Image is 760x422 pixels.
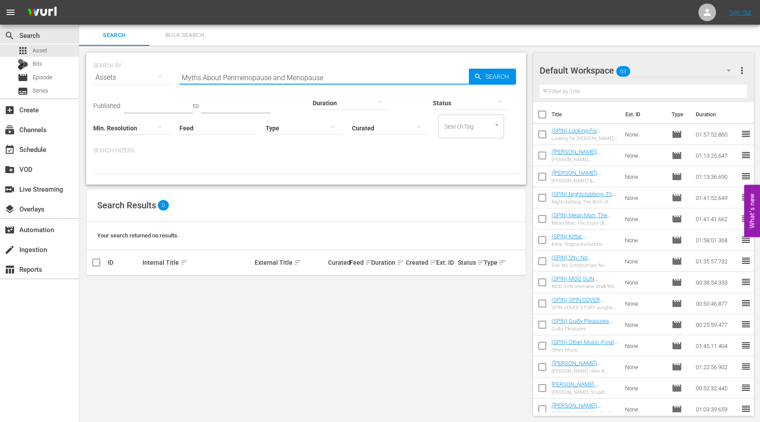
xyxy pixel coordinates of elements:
[4,204,15,215] span: Overlays
[672,341,682,351] span: Episode
[621,124,668,145] td: None
[33,86,48,95] span: Series
[692,272,741,293] td: 00:38:54.333
[93,102,121,109] span: Published:
[21,2,63,23] img: ans4CAIJ8jUAAAAAAAAAAAAAAAAAAAAAAAAgQb4GAAAAAAAAAAAAAAAAAAAAAAAAJMjXAAAAAAAAAAAAAAAAAAAAAAAAgAT5G...
[672,129,682,140] span: Episode
[193,102,199,109] span: to
[729,9,752,16] a: Sign Out
[18,72,28,83] span: Episode
[621,314,668,335] td: None
[672,404,682,415] span: Episode
[350,257,369,268] div: Feed
[741,298,751,308] span: reorder
[672,383,682,393] span: Episode
[692,145,741,166] td: 01:13:25.647
[741,234,751,245] span: reorder
[469,69,516,85] button: Search
[692,378,741,399] td: 00:52:32.445
[621,251,668,272] td: None
[4,225,15,235] span: Automation
[741,150,751,160] span: reorder
[552,389,618,395] div: [PERSON_NAME]: Stupid Jokes
[552,318,613,331] a: (SPIN) Guilty Pleasures (Captioned)(Final)
[692,293,741,314] td: 00:50:46.877
[5,7,16,18] span: menu
[371,257,403,268] div: Duration
[477,259,485,267] span: sort
[93,147,519,155] p: Search Filters:
[552,326,618,332] div: Guilty Pleasures
[18,86,28,96] span: Series
[741,129,751,139] span: reorder
[430,259,438,267] span: sort
[552,241,618,247] div: Kittie: Origins/evolutions
[621,378,668,399] td: None
[458,257,481,268] div: Status
[552,127,606,160] a: (SPIN) Looking For [PERSON_NAME]: The Legend Of [PERSON_NAME] (Captioned)(Final)
[158,200,169,211] span: 0
[155,30,215,41] span: Bulk Search
[436,259,455,266] div: Ext. ID
[552,305,618,311] div: SPIN COVER STORY yungblud: "walk with me"
[406,257,434,268] div: Created
[692,166,741,187] td: 01:13:36.690
[621,230,668,251] td: None
[552,275,614,302] a: (SPIN) MOD SUN Interview: Walk With Me | SPIN Cover Story (Captioned)(Final) V2
[552,360,613,380] a: ([PERSON_NAME]) [PERSON_NAME]: Alive & Kickin' (Captioned)(Final)
[97,200,156,211] span: Search Results
[691,102,743,127] th: Duration
[741,403,751,414] span: reorder
[552,102,620,127] th: Title
[692,230,741,251] td: 01:58:01.368
[552,148,601,175] a: ([PERSON_NAME]) [PERSON_NAME]: [MEDICAL_DATA] (Captioned)(Final)
[33,46,47,55] span: Asset
[552,212,615,232] a: (SPIN) Mean Man: The Story Of [PERSON_NAME] (Captioned)(FINAL)
[4,30,15,41] span: Search
[294,259,302,267] span: sort
[552,191,616,217] a: (SPIN) Nightclubbing: The Birth Of Punk Rock In [GEOGRAPHIC_DATA] (Captioned)(Final)
[744,185,760,237] button: Open Feedback Widget
[33,73,52,82] span: Episode
[180,259,188,267] span: sort
[4,244,15,255] span: Ingestion
[397,259,405,267] span: sort
[621,272,668,293] td: None
[621,145,668,166] td: None
[621,187,668,208] td: None
[552,296,609,323] a: (SPIN) SPIN COVER STORY yungblud: "walk with me" (Captioned) (Final)
[672,298,682,309] span: Episode
[108,259,140,266] div: ID
[255,257,325,268] div: External Title
[540,58,739,83] div: Default Workspace
[4,184,15,195] span: Live Streaming
[672,171,682,182] span: Episode
[672,362,682,372] span: Episode
[741,340,751,351] span: reorder
[142,257,252,268] div: Internal Title
[672,256,682,267] span: Episode
[672,235,682,245] span: Episode
[741,255,751,266] span: reorder
[4,125,15,135] span: Channels
[692,187,741,208] td: 01:41:52.649
[18,59,28,70] div: Bits
[620,102,666,127] th: Ext. ID
[741,213,751,224] span: reorder
[552,136,618,141] div: Looking for [PERSON_NAME]: The Legend of [PERSON_NAME]
[552,263,618,268] div: Stiv: No Compromise No Regrets
[365,259,373,267] span: sort
[741,361,751,372] span: reorder
[621,166,668,187] td: None
[672,277,682,288] span: Episode
[621,293,668,314] td: None
[692,335,741,356] td: 01:45:11.404
[484,257,498,268] div: Type
[672,319,682,330] span: Episode
[692,356,741,378] td: 01:22:56.902
[552,284,618,289] div: MOD SUN Interview: Walk With Me | SPIN Cover Story
[741,192,751,203] span: reorder
[4,105,15,115] span: Create
[482,69,516,85] span: Search
[4,144,15,155] span: Schedule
